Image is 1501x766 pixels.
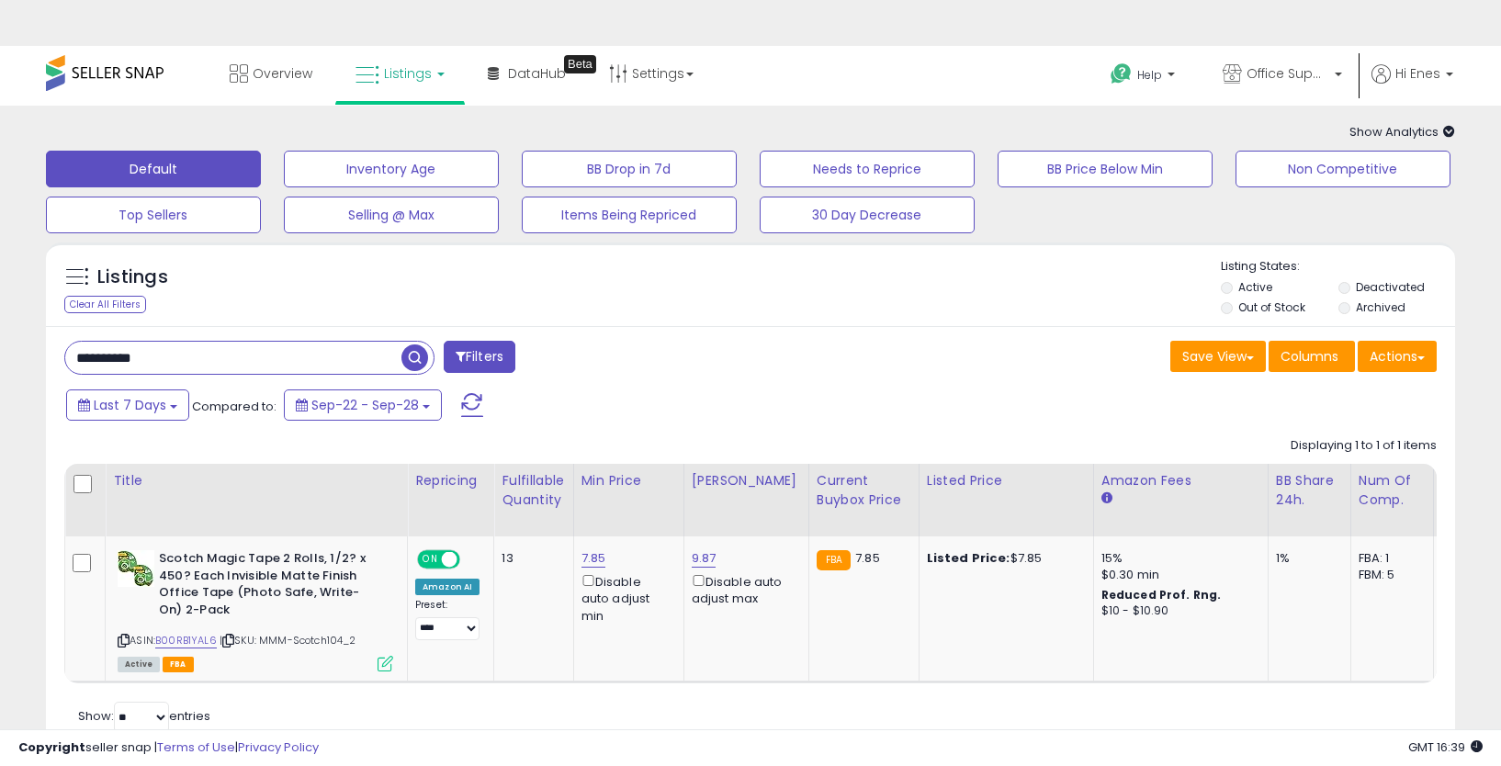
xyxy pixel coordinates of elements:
a: Help [1096,49,1193,106]
span: FBA [163,657,194,672]
span: Office Suppliers [1247,64,1329,83]
div: seller snap | | [18,739,319,757]
a: B00RB1YAL6 [155,633,217,648]
div: Tooltip anchor [564,55,596,73]
div: $7.85 [927,550,1079,567]
span: All listings currently available for purchase on Amazon [118,657,160,672]
span: | SKU: MMM-Scotch104_2 [220,633,356,648]
a: 9.87 [692,549,717,568]
button: Non Competitive [1236,151,1450,187]
span: 2025-10-7 16:39 GMT [1408,738,1483,756]
b: Reduced Prof. Rng. [1101,587,1222,603]
a: Settings [595,46,707,101]
span: Sep-22 - Sep-28 [311,396,419,414]
span: Show: entries [78,707,210,725]
a: Office Suppliers [1209,46,1356,106]
button: Last 7 Days [66,389,189,421]
button: Actions [1358,341,1437,372]
a: Terms of Use [157,738,235,756]
button: Filters [444,341,515,373]
div: Displaying 1 to 1 of 1 items [1291,437,1437,455]
div: $0.30 min [1101,567,1254,583]
span: Last 7 Days [94,396,166,414]
strong: Copyright [18,738,85,756]
a: Listings [342,46,458,101]
p: Listing States: [1221,258,1455,276]
a: Hi Enes [1371,64,1453,106]
span: Hi Enes [1395,64,1440,83]
div: Num of Comp. [1359,471,1426,510]
div: FBA: 1 [1359,550,1419,567]
h5: Listings [97,265,168,290]
span: Show Analytics [1349,123,1455,141]
div: Preset: [415,599,480,640]
button: Items Being Repriced [522,197,737,233]
div: Amazon AI [415,579,480,595]
label: Deactivated [1356,279,1425,295]
div: Current Buybox Price [817,471,911,510]
a: Privacy Policy [238,738,319,756]
button: Top Sellers [46,197,261,233]
a: Overview [216,46,326,101]
b: Scotch Magic Tape 2 Rolls, 1/2? x 450? Each Invisible Matte Finish Office Tape (Photo Safe, Write... [159,550,382,623]
span: 7.85 [855,549,880,567]
button: Selling @ Max [284,197,499,233]
span: Listings [384,64,432,83]
button: Sep-22 - Sep-28 [284,389,442,421]
img: 51QgVbbT1VL._SL40_.jpg [118,550,154,587]
div: $10 - $10.90 [1101,603,1254,619]
div: Amazon Fees [1101,471,1260,490]
i: Get Help [1110,62,1133,85]
div: Disable auto adjust min [581,571,670,625]
span: DataHub [508,64,566,83]
span: ON [419,552,442,568]
span: Compared to: [192,398,276,415]
span: Help [1137,67,1162,83]
a: DataHub [474,46,580,101]
small: Amazon Fees. [1101,490,1112,507]
button: BB Drop in 7d [522,151,737,187]
small: FBA [817,550,851,570]
button: Columns [1269,341,1355,372]
button: Save View [1170,341,1266,372]
button: 30 Day Decrease [760,197,975,233]
label: Out of Stock [1238,299,1305,315]
label: Active [1238,279,1272,295]
div: Repricing [415,471,486,490]
div: ASIN: [118,550,393,670]
div: Title [113,471,400,490]
div: Listed Price [927,471,1086,490]
div: 15% [1101,550,1254,567]
button: BB Price Below Min [998,151,1213,187]
b: Listed Price: [927,549,1010,567]
span: Columns [1281,347,1338,366]
button: Needs to Reprice [760,151,975,187]
div: Disable auto adjust max [692,571,795,607]
div: 13 [502,550,559,567]
div: Min Price [581,471,676,490]
div: Fulfillable Quantity [502,471,565,510]
button: Inventory Age [284,151,499,187]
div: Clear All Filters [64,296,146,313]
a: 7.85 [581,549,606,568]
div: 1% [1276,550,1337,567]
button: Default [46,151,261,187]
div: FBM: 5 [1359,567,1419,583]
span: Overview [253,64,312,83]
div: [PERSON_NAME] [692,471,801,490]
label: Archived [1356,299,1405,315]
div: BB Share 24h. [1276,471,1343,510]
span: OFF [457,552,487,568]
